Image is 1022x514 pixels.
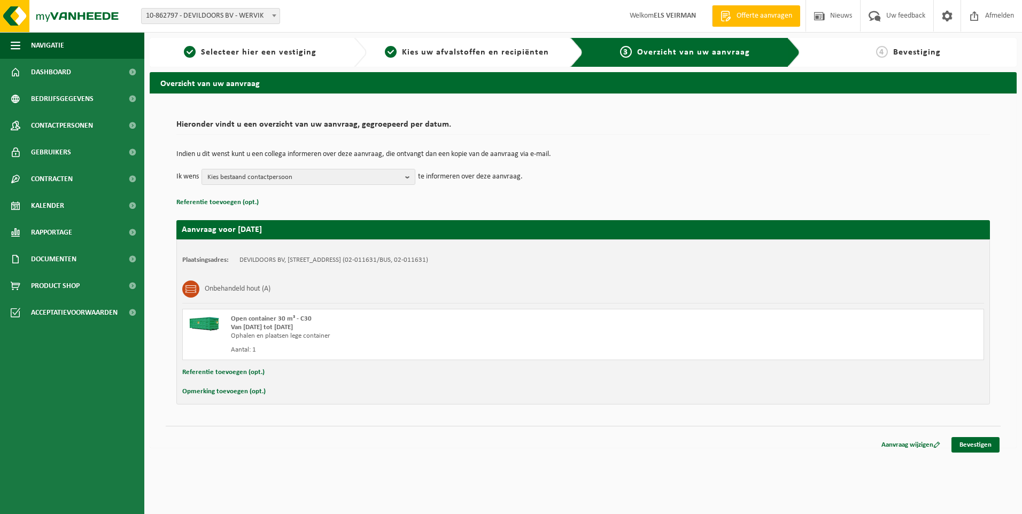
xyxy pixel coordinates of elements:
[402,48,549,57] span: Kies uw afvalstoffen en recipiënten
[176,169,199,185] p: Ik wens
[231,346,626,354] div: Aantal: 1
[372,46,562,59] a: 2Kies uw afvalstoffen en recipiënten
[182,385,266,399] button: Opmerking toevoegen (opt.)
[893,48,941,57] span: Bevestiging
[207,169,401,185] span: Kies bestaand contactpersoon
[31,166,73,192] span: Contracten
[31,299,118,326] span: Acceptatievoorwaarden
[155,46,345,59] a: 1Selecteer hier een vestiging
[31,59,71,85] span: Dashboard
[385,46,397,58] span: 2
[31,32,64,59] span: Navigatie
[231,332,626,340] div: Ophalen en plaatsen lege container
[31,139,71,166] span: Gebruikers
[141,8,280,24] span: 10-862797 - DEVILDOORS BV - WERVIK
[202,169,415,185] button: Kies bestaand contactpersoon
[182,225,262,234] strong: Aanvraag voor [DATE]
[734,11,795,21] span: Offerte aanvragen
[182,365,265,379] button: Referentie toevoegen (opt.)
[418,169,523,185] p: te informeren over deze aanvraag.
[637,48,750,57] span: Overzicht van uw aanvraag
[31,246,76,272] span: Documenten
[876,46,888,58] span: 4
[31,112,93,139] span: Contactpersonen
[31,192,64,219] span: Kalender
[182,256,229,263] strong: Plaatsingsadres:
[873,437,948,453] a: Aanvraag wijzigen
[176,151,990,158] p: Indien u dit wenst kunt u een collega informeren over deze aanvraag, die ontvangt dan een kopie v...
[176,120,990,135] h2: Hieronder vindt u een overzicht van uw aanvraag, gegroepeerd per datum.
[31,219,72,246] span: Rapportage
[150,72,1017,93] h2: Overzicht van uw aanvraag
[231,315,312,322] span: Open container 30 m³ - C30
[620,46,632,58] span: 3
[31,272,80,299] span: Product Shop
[142,9,280,24] span: 10-862797 - DEVILDOORS BV - WERVIK
[188,315,220,331] img: HK-XC-30-GN-00.png
[184,46,196,58] span: 1
[201,48,316,57] span: Selecteer hier een vestiging
[951,437,1000,453] a: Bevestigen
[205,281,270,298] h3: Onbehandeld hout (A)
[31,85,94,112] span: Bedrijfsgegevens
[176,196,259,209] button: Referentie toevoegen (opt.)
[712,5,800,27] a: Offerte aanvragen
[654,12,696,20] strong: ELS VEIRMAN
[231,324,293,331] strong: Van [DATE] tot [DATE]
[239,256,428,264] td: DEVILDOORS BV, [STREET_ADDRESS] (02-011631/BUS, 02-011631)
